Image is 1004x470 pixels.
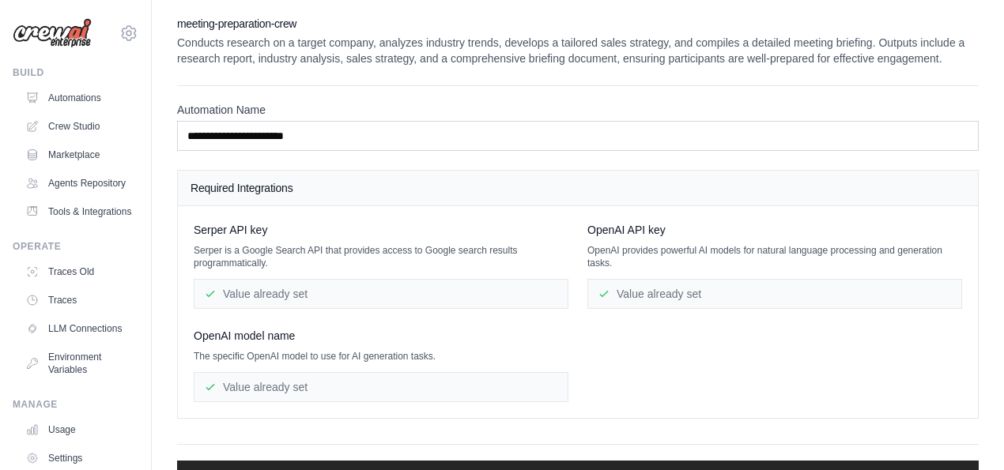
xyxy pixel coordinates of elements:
[19,199,138,224] a: Tools & Integrations
[19,316,138,341] a: LLM Connections
[194,244,568,269] p: Serper is a Google Search API that provides access to Google search results programmatically.
[177,16,979,32] h2: meeting-preparation-crew
[13,66,138,79] div: Build
[19,344,138,382] a: Environment Variables
[587,222,666,238] span: OpenAI API key
[19,288,138,313] a: Traces
[587,244,962,269] p: OpenAI provides powerful AI models for natural language processing and generation tasks.
[13,18,92,48] img: Logo
[194,350,568,363] p: The specific OpenAI model to use for AI generation tasks.
[19,114,138,139] a: Crew Studio
[194,328,295,344] span: OpenAI model name
[177,102,979,118] label: Automation Name
[194,279,568,309] div: Value already set
[194,372,568,402] div: Value already set
[191,180,965,196] h4: Required Integrations
[19,85,138,111] a: Automations
[13,240,138,253] div: Operate
[177,35,979,66] p: Conducts research on a target company, analyzes industry trends, develops a tailored sales strate...
[194,222,267,238] span: Serper API key
[19,171,138,196] a: Agents Repository
[19,259,138,284] a: Traces Old
[13,398,138,411] div: Manage
[19,142,138,167] a: Marketplace
[19,417,138,442] a: Usage
[587,279,962,309] div: Value already set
